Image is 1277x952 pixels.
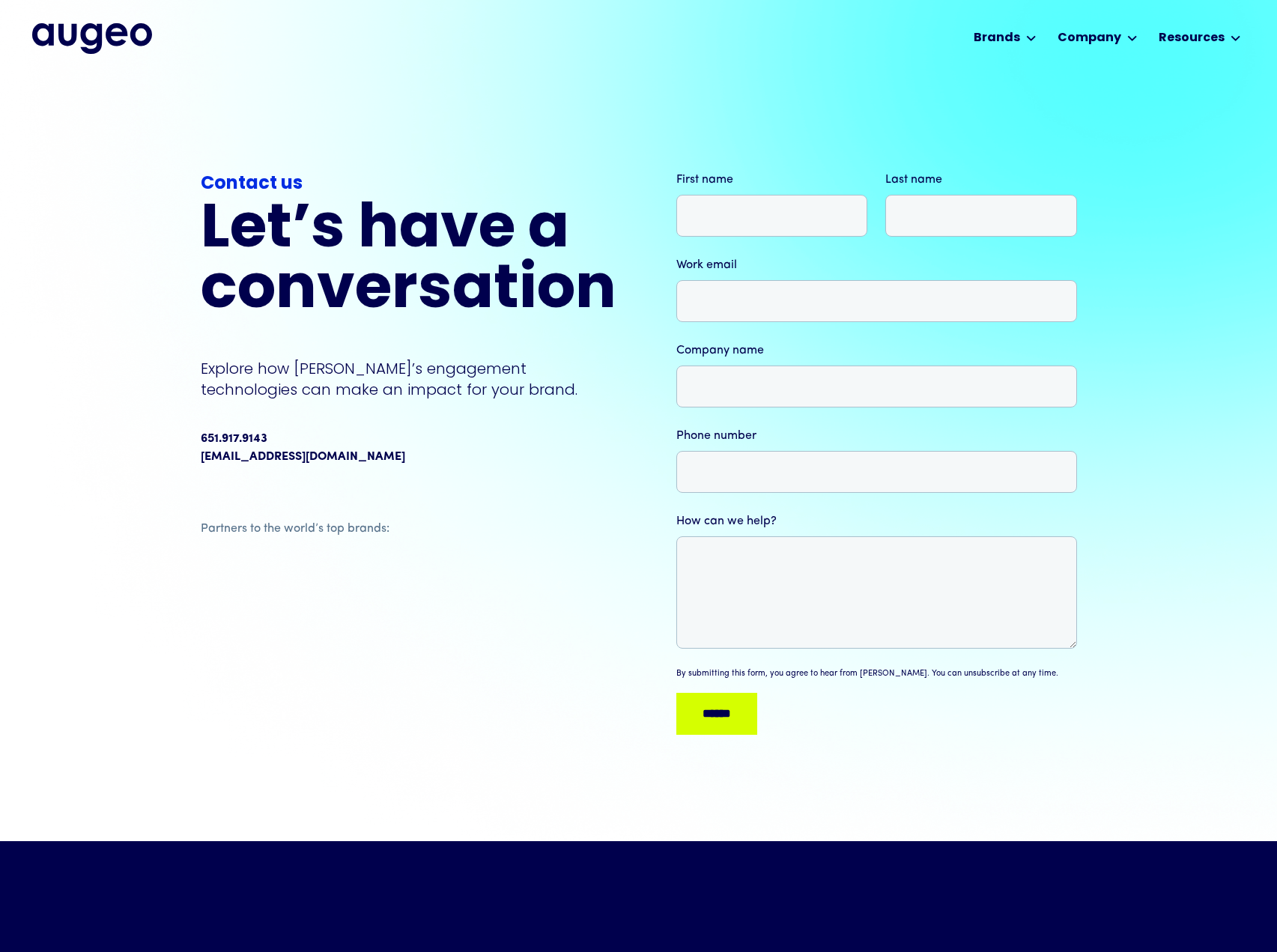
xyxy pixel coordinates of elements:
[1159,29,1225,47] div: Resources
[676,256,1077,274] label: Work email
[885,171,1077,189] label: Last name
[676,171,868,189] label: First name
[32,23,152,53] a: home
[974,29,1020,47] div: Brands
[201,358,616,400] p: Explore how [PERSON_NAME]’s engagement technologies can make an impact for your brand.
[201,448,405,466] a: [EMAIL_ADDRESS][DOMAIN_NAME]
[1058,29,1121,47] div: Company
[676,171,1077,745] form: Augeo | Demo Request | Contact Us
[676,668,1058,681] div: By submitting this form, you agree to hear from [PERSON_NAME]. You can unsubscribe at any time.
[676,342,1077,360] label: Company name
[32,23,152,53] img: Augeo's full logo in midnight blue.
[201,520,389,538] div: Partners to the world’s top brands:
[201,430,267,448] div: 651.917.9143
[201,171,616,198] div: Contact us
[201,201,616,322] h2: Let’s have a conversation
[676,512,1077,530] label: How can we help?
[676,427,1077,445] label: Phone number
